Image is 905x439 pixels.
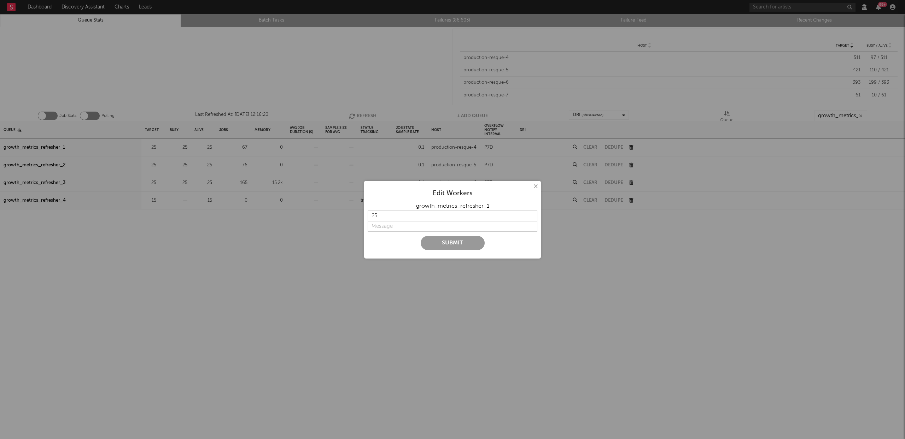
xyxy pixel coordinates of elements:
div: growth_metrics_refresher_1 [368,202,537,210]
button: × [531,183,539,190]
input: Target [368,210,537,221]
button: Submit [421,236,485,250]
input: Message [368,221,537,232]
div: Edit Workers [368,189,537,198]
